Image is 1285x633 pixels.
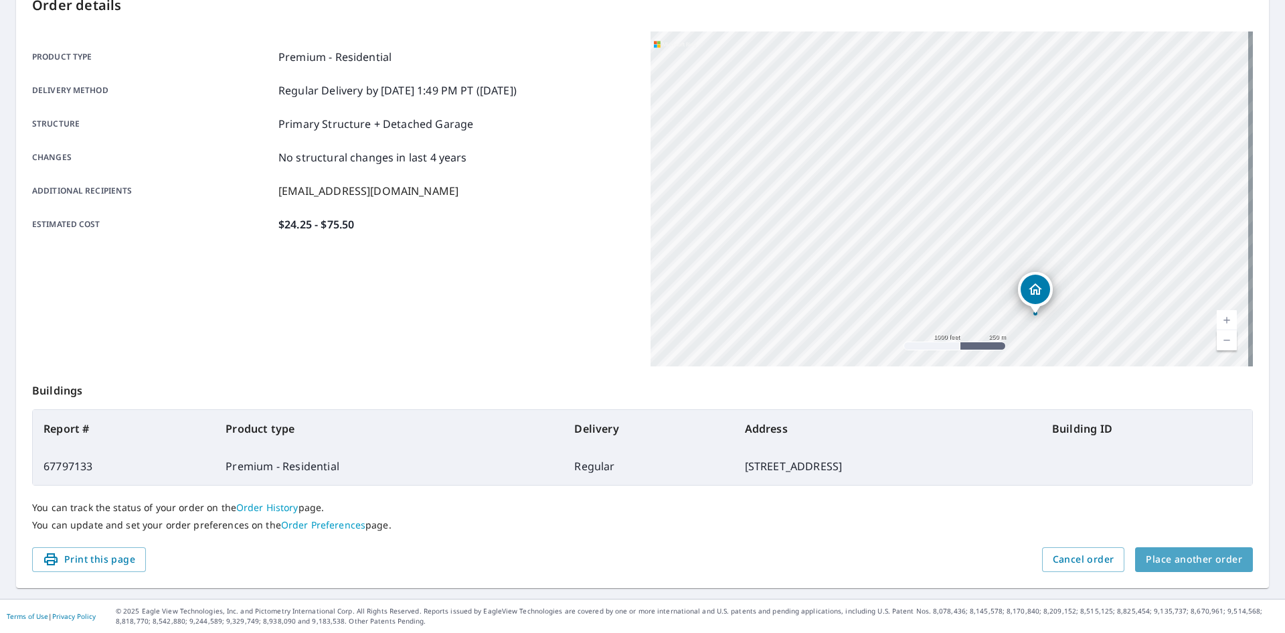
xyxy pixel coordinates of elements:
p: Changes [32,149,273,165]
td: [STREET_ADDRESS] [734,447,1041,485]
th: Product type [215,410,564,447]
p: Primary Structure + Detached Garage [278,116,473,132]
p: | [7,612,96,620]
p: $24.25 - $75.50 [278,216,354,232]
p: Additional recipients [32,183,273,199]
a: Current Level 15, Zoom Out [1217,330,1237,350]
p: Estimated cost [32,216,273,232]
a: Terms of Use [7,612,48,621]
p: Regular Delivery by [DATE] 1:49 PM PT ([DATE]) [278,82,517,98]
p: Delivery method [32,82,273,98]
th: Report # [33,410,215,447]
p: © 2025 Eagle View Technologies, Inc. and Pictometry International Corp. All Rights Reserved. Repo... [116,606,1278,626]
td: Premium - Residential [215,447,564,485]
p: Buildings [32,366,1253,409]
a: Order Preferences [281,518,365,531]
p: No structural changes in last 4 years [278,149,467,165]
span: Print this page [43,551,135,568]
p: Product type [32,49,273,65]
a: Current Level 15, Zoom In [1217,310,1237,330]
button: Place another order [1135,547,1253,572]
th: Address [734,410,1041,447]
th: Building ID [1041,410,1252,447]
a: Order History [236,501,298,514]
p: [EMAIL_ADDRESS][DOMAIN_NAME] [278,183,458,199]
th: Delivery [564,410,734,447]
button: Cancel order [1042,547,1125,572]
span: Cancel order [1053,551,1114,568]
button: Print this page [32,547,146,572]
p: Structure [32,116,273,132]
td: 67797133 [33,447,215,485]
td: Regular [564,447,734,485]
span: Place another order [1146,551,1242,568]
a: Privacy Policy [52,612,96,621]
p: You can update and set your order preferences on the page. [32,519,1253,531]
div: Dropped pin, building 1, Residential property, 1293 Meadow Vista Dr Maineville, OH 45039 [1018,272,1053,313]
p: You can track the status of your order on the page. [32,502,1253,514]
p: Premium - Residential [278,49,392,65]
